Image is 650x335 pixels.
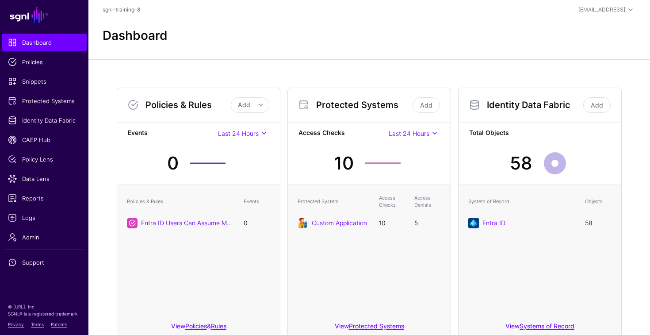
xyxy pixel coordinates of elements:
th: Access Checks [375,190,410,213]
span: Last 24 Hours [389,130,429,137]
span: Policy Lens [8,155,80,164]
a: Admin [2,228,87,246]
strong: Events [128,128,218,139]
td: 58 [581,213,616,233]
a: Rules [211,322,226,330]
a: Reports [2,189,87,207]
td: 0 [239,213,275,233]
a: Privacy [8,322,24,327]
th: System of Record [464,190,581,213]
td: 10 [375,213,410,233]
strong: Access Checks [298,128,389,139]
div: 10 [334,150,354,177]
span: Policies [8,58,80,66]
span: Snippets [8,77,80,86]
a: Dashboard [2,34,87,51]
a: Snippets [2,73,87,90]
a: Patents [51,322,67,327]
a: Protected Systems [349,322,404,330]
th: Events [239,190,275,213]
a: Policies [2,53,87,71]
span: Identity Data Fabric [8,116,80,125]
h3: Protected Systems [316,100,411,110]
div: 0 [167,150,179,177]
span: Last 24 Hours [218,130,259,137]
td: 5 [410,213,445,233]
th: Access Denials [410,190,445,213]
a: CAEP Hub [2,131,87,149]
strong: Total Objects [469,128,611,139]
a: Systems of Record [520,322,574,330]
p: SGNL® is a registered trademark [8,310,80,317]
span: Support [8,258,80,267]
a: Terms [31,322,44,327]
img: svg+xml;base64,PHN2ZyB3aWR0aD0iNjQiIGhlaWdodD0iNjQiIHZpZXdCb3g9IjAgMCA2NCA2NCIgZmlsbD0ibm9uZSIgeG... [468,218,479,228]
a: Identity Data Fabric [2,112,87,129]
h2: Dashboard [103,28,168,43]
a: Add [583,97,611,113]
a: Logs [2,209,87,227]
span: Logs [8,213,80,222]
th: Protected System [293,190,375,213]
a: Custom Application [312,219,367,227]
span: Protected Systems [8,96,80,105]
span: Add [238,101,250,108]
a: Add [413,97,440,113]
a: Entra ID [482,219,505,227]
span: Reports [8,194,80,203]
p: © [URL], Inc [8,303,80,310]
h3: Identity Data Fabric [487,100,581,110]
span: Admin [8,233,80,242]
h3: Policies & Rules [145,100,231,110]
div: 58 [510,150,532,177]
img: svg+xml;base64,PHN2ZyB3aWR0aD0iOTgiIGhlaWdodD0iMTIyIiB2aWV3Qm94PSIwIDAgOTggMTIyIiBmaWxsPSJub25lIi... [298,218,308,228]
th: Objects [581,190,616,213]
span: CAEP Hub [8,135,80,144]
th: Policies & Rules [122,190,239,213]
div: [EMAIL_ADDRESS] [578,6,625,14]
a: sgnl-training-8 [103,6,140,13]
a: SGNL [5,5,83,25]
a: Data Lens [2,170,87,188]
span: Dashboard [8,38,80,47]
a: Entra ID Users Can Assume Managed Roles [141,219,266,227]
a: Protected Systems [2,92,87,110]
a: Policies [185,322,207,330]
a: Policy Lens [2,150,87,168]
span: Data Lens [8,174,80,183]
